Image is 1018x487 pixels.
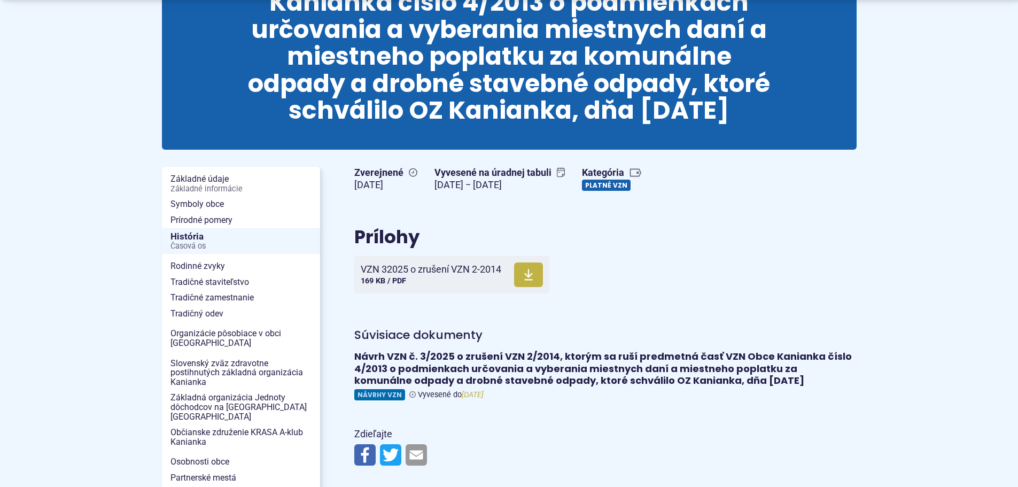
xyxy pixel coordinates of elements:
[162,228,320,254] a: HistóriaČasová os
[170,326,312,351] span: Organizácie pôsobiace v obci [GEOGRAPHIC_DATA]
[170,196,312,212] span: Symboly obce
[170,258,312,274] span: Rodinné zvyky
[170,228,312,254] span: História
[354,444,376,466] img: Zdieľať na Facebooku
[380,444,401,466] img: Zdieľať na Twitteri
[354,256,549,293] a: VZN 32025 o zrušení VZN 2-2014 169 KB / PDF
[582,180,631,191] a: Platné VZN
[354,328,734,343] h4: Súvisiace dokumenty
[170,242,312,251] span: Časová os
[354,426,857,443] p: Zdieľajte
[170,171,312,196] span: Základné údaje
[162,212,320,228] a: Prírodné pomery
[162,326,320,351] a: Organizácie pôsobiace v obci [GEOGRAPHIC_DATA]
[354,351,857,400] a: Návrh VZN č. 3/2025 o zrušení VZN 2/2014, ktorým sa ruší predmetná časť VZN Obce Kanianka číslo 4...
[162,470,320,486] a: Partnerské mestá
[170,212,312,228] span: Prírodné pomery
[582,167,641,179] span: Kategória
[170,355,312,390] span: Slovenský zväz zdravotne postihnutých základná organizácia Kanianka
[354,351,857,387] h4: Návrh VZN č. 3/2025 o zrušení VZN 2/2014, ktorým sa ruší predmetná časť VZN Obce Kanianka číslo 4...
[170,470,312,486] span: Partnerské mestá
[170,424,312,450] span: Občianske združenie KRASA A-klub Kanianka
[162,390,320,424] a: Základná organizácia Jednoty dôchodcov na [GEOGRAPHIC_DATA] [GEOGRAPHIC_DATA]
[162,306,320,322] a: Tradičný odev
[354,167,417,179] span: Zverejnené
[162,355,320,390] a: Slovenský zväz zdravotne postihnutých základná organizácia Kanianka
[170,454,312,470] span: Osobnosti obce
[361,276,406,285] span: 169 KB / PDF
[361,264,501,275] span: VZN 32025 o zrušení VZN 2-2014
[170,390,312,424] span: Základná organizácia Jednoty dôchodcov na [GEOGRAPHIC_DATA] [GEOGRAPHIC_DATA]
[170,274,312,290] span: Tradičné staviteľstvo
[162,171,320,196] a: Základné údajeZákladné informácie
[170,306,312,322] span: Tradičný odev
[434,179,565,191] figcaption: [DATE] − [DATE]
[170,290,312,306] span: Tradičné zamestnanie
[162,424,320,450] a: Občianske združenie KRASA A-klub Kanianka
[162,290,320,306] a: Tradičné zamestnanie
[162,258,320,274] a: Rodinné zvyky
[162,454,320,470] a: Osobnosti obce
[162,196,320,212] a: Symboly obce
[406,444,427,466] img: Zdieľať e-mailom
[434,167,565,179] span: Vyvesené na úradnej tabuli
[170,185,312,194] span: Základné informácie
[162,274,320,290] a: Tradičné staviteľstvo
[354,179,417,191] figcaption: [DATE]
[354,227,734,247] h2: Prílohy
